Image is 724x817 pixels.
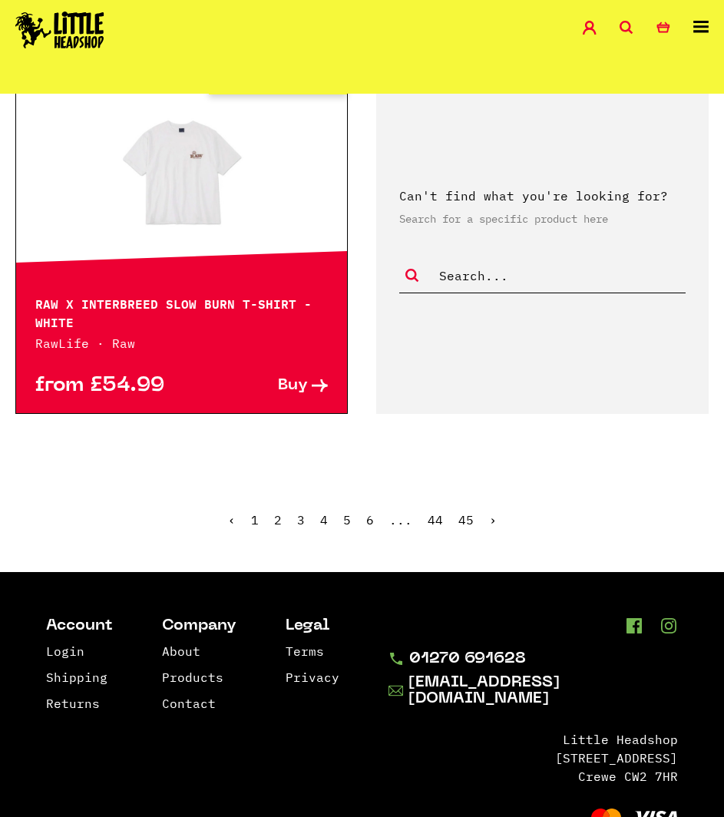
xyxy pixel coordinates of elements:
[489,512,497,528] a: Next »
[16,94,347,247] a: Hurry! Low Stock
[388,730,678,749] li: Little Headshop
[343,512,351,528] a: 5
[286,618,339,634] li: Legal
[458,512,474,528] a: 45
[388,749,678,767] li: [STREET_ADDRESS]
[389,512,412,528] span: ...
[297,512,305,528] span: 3
[46,618,113,634] li: Account
[35,334,328,352] p: RawLife · Raw
[46,643,84,659] a: Login
[162,618,236,634] li: Company
[278,378,308,394] span: Buy
[388,675,678,707] a: [EMAIL_ADDRESS][DOMAIN_NAME]
[35,293,328,330] p: RAW X INTERBREED SLOW BURN T-SHIRT - WHITE
[182,378,329,394] a: Buy
[388,651,678,667] a: 01270 691628
[251,512,259,528] a: 1
[388,767,678,786] li: Crewe CW2 7HR
[35,378,182,394] p: from £54.99
[15,12,104,48] img: Little Head Shop Logo
[46,670,107,685] a: Shipping
[399,187,686,205] p: Can't find what you're looking for?
[320,512,328,528] a: 4
[399,210,686,227] p: Search for a specific product here
[286,670,339,685] a: Privacy
[162,670,223,685] a: Products
[274,512,282,528] a: 2
[162,643,200,659] a: About
[286,643,324,659] a: Terms
[228,512,236,528] a: « Previous
[162,696,216,711] a: Contact
[428,512,443,528] a: 44
[46,696,100,711] a: Returns
[366,512,374,528] a: 6
[438,266,686,286] input: Search...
